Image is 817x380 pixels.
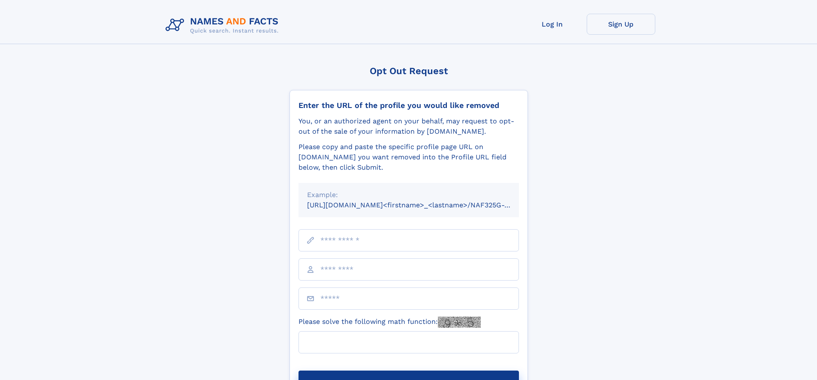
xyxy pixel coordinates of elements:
[298,101,519,110] div: Enter the URL of the profile you would like removed
[298,142,519,173] div: Please copy and paste the specific profile page URL on [DOMAIN_NAME] you want removed into the Pr...
[298,317,481,328] label: Please solve the following math function:
[307,201,535,209] small: [URL][DOMAIN_NAME]<firstname>_<lastname>/NAF325G-xxxxxxxx
[289,66,528,76] div: Opt Out Request
[518,14,587,35] a: Log In
[298,116,519,137] div: You, or an authorized agent on your behalf, may request to opt-out of the sale of your informatio...
[307,190,510,200] div: Example:
[587,14,655,35] a: Sign Up
[162,14,286,37] img: Logo Names and Facts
